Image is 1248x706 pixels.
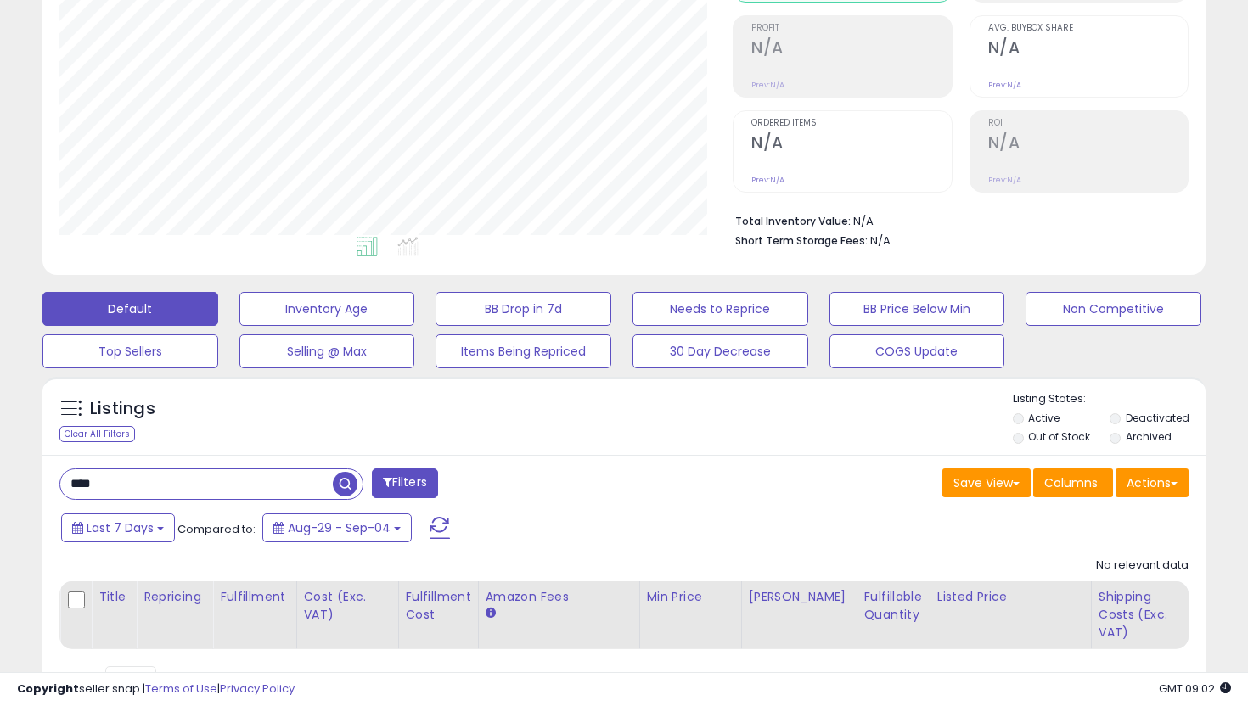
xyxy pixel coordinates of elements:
div: Fulfillment [220,588,289,606]
small: Prev: N/A [988,80,1021,90]
label: Deactivated [1126,411,1189,425]
span: ROI [988,119,1188,128]
small: Prev: N/A [751,80,784,90]
h2: N/A [751,38,951,61]
li: N/A [735,210,1176,230]
span: Profit [751,24,951,33]
button: Selling @ Max [239,334,415,368]
div: seller snap | | [17,681,295,698]
small: Prev: N/A [988,175,1021,185]
div: Fulfillment Cost [406,588,471,624]
button: BB Price Below Min [829,292,1005,326]
span: Columns [1044,474,1098,491]
span: 2025-09-12 09:02 GMT [1159,681,1231,697]
div: Amazon Fees [486,588,632,606]
button: Top Sellers [42,334,218,368]
button: Items Being Repriced [436,334,611,368]
span: Ordered Items [751,119,951,128]
button: Save View [942,468,1031,497]
div: Min Price [647,588,734,606]
div: Title [98,588,129,606]
div: Listed Price [937,588,1084,606]
label: Out of Stock [1028,429,1090,444]
a: Privacy Policy [220,681,295,697]
button: BB Drop in 7d [436,292,611,326]
h2: N/A [751,133,951,156]
div: Fulfillable Quantity [864,588,923,624]
button: Last 7 Days [61,513,175,542]
h5: Listings [90,397,155,421]
div: Repricing [143,588,205,606]
strong: Copyright [17,681,79,697]
span: Compared to: [177,521,256,537]
span: N/A [870,233,891,249]
h2: N/A [988,133,1188,156]
p: Listing States: [1013,391,1206,407]
button: Columns [1033,468,1113,497]
small: Amazon Fees. [486,606,496,621]
button: Needs to Reprice [632,292,808,326]
button: Non Competitive [1026,292,1201,326]
a: Terms of Use [145,681,217,697]
div: Shipping Costs (Exc. VAT) [1099,588,1186,642]
div: No relevant data [1096,558,1189,574]
label: Archived [1126,429,1172,444]
button: Inventory Age [239,292,415,326]
button: Aug-29 - Sep-04 [262,513,412,542]
b: Short Term Storage Fees: [735,233,868,248]
span: Aug-29 - Sep-04 [288,519,391,536]
label: Active [1028,411,1060,425]
small: Prev: N/A [751,175,784,185]
div: Cost (Exc. VAT) [304,588,391,624]
b: Total Inventory Value: [735,214,851,228]
span: Avg. Buybox Share [988,24,1188,33]
button: Filters [372,468,438,498]
button: COGS Update [829,334,1005,368]
h2: N/A [988,38,1188,61]
button: 30 Day Decrease [632,334,808,368]
div: Clear All Filters [59,426,135,442]
button: Default [42,292,218,326]
div: [PERSON_NAME] [749,588,850,606]
span: Last 7 Days [87,519,154,536]
button: Actions [1116,468,1189,497]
